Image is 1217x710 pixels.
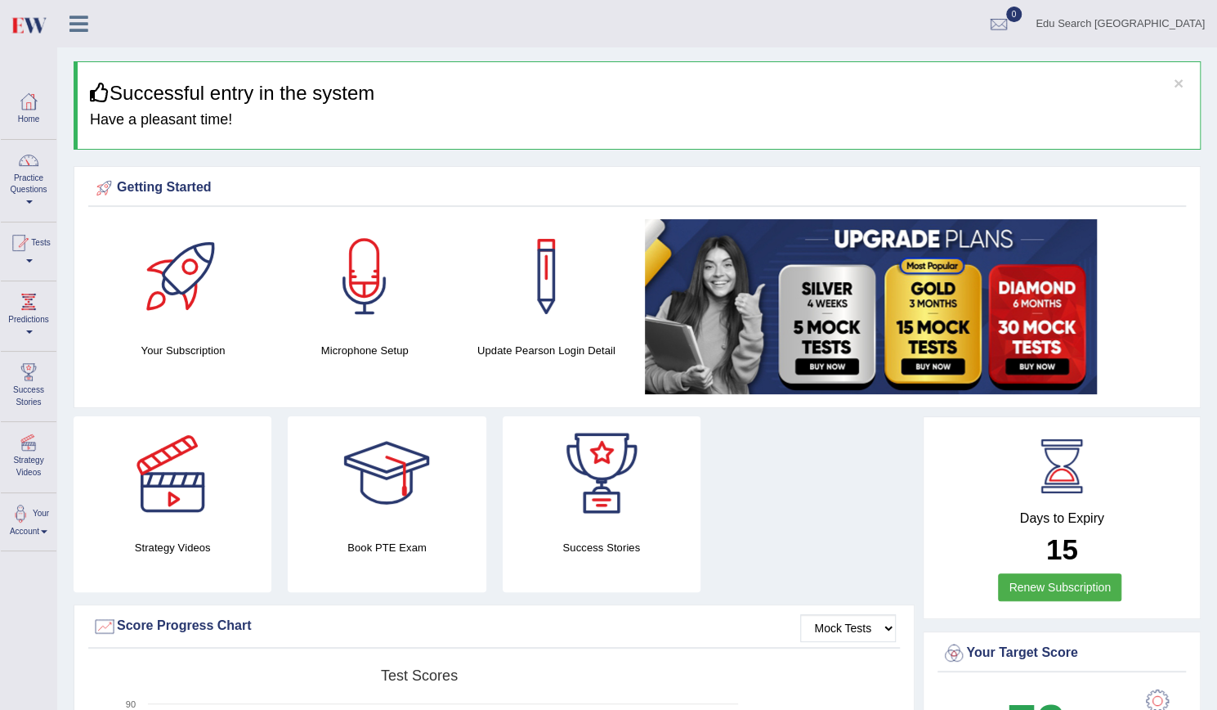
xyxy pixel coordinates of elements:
a: Predictions [1,281,56,346]
span: 0 [1006,7,1022,22]
a: Renew Subscription [998,573,1121,601]
h4: Success Stories [503,539,700,556]
h4: Update Pearson Login Detail [463,342,629,359]
a: Tests [1,222,56,276]
div: Your Target Score [942,641,1182,666]
h4: Days to Expiry [942,511,1182,526]
a: Your Account [1,493,56,546]
img: small5.jpg [645,219,1097,394]
b: 15 [1046,533,1078,565]
a: Home [1,81,56,134]
h3: Successful entry in the system [90,83,1188,104]
h4: Microphone Setup [282,342,447,359]
a: Success Stories [1,352,56,416]
a: Strategy Videos [1,422,56,487]
h4: Have a pleasant time! [90,112,1188,128]
h4: Strategy Videos [74,539,271,556]
div: Score Progress Chart [92,614,896,639]
div: Getting Started [92,176,1182,200]
a: Practice Questions [1,140,56,217]
h4: Book PTE Exam [288,539,485,556]
text: 90 [126,699,136,709]
button: × [1174,74,1183,92]
h4: Your Subscription [101,342,266,359]
tspan: Test scores [381,667,458,684]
